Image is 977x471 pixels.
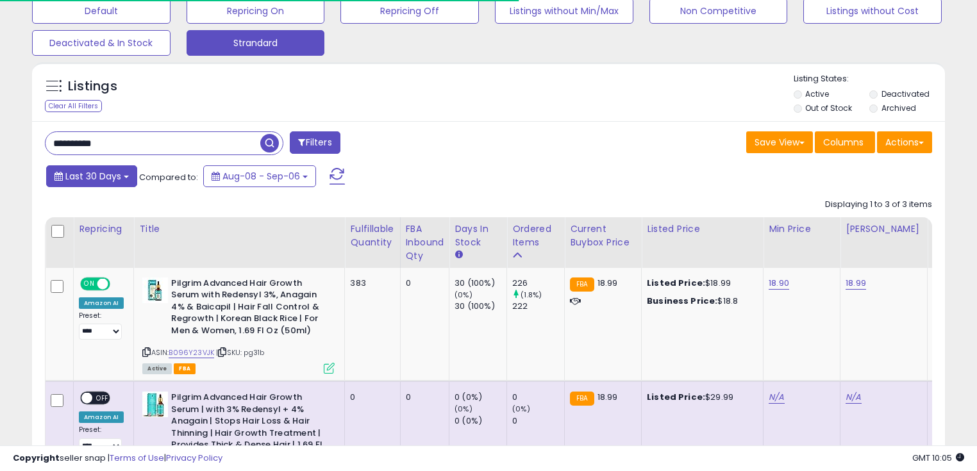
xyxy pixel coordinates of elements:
small: FBA [570,392,594,406]
div: 383 [350,277,390,289]
button: Last 30 Days [46,165,137,187]
a: N/A [769,391,784,404]
div: ASIN: [142,277,335,372]
div: Preset: [79,311,124,340]
span: OFF [108,278,129,289]
small: Days In Stock. [455,249,462,261]
div: Displaying 1 to 3 of 3 items [825,199,932,211]
div: $18.8 [647,295,753,307]
label: Archived [881,103,916,113]
div: 0 (0%) [455,392,506,403]
small: FBA [570,277,594,292]
div: 0 (0%) [455,415,506,427]
div: [PERSON_NAME] [846,222,922,236]
div: Min Price [769,222,835,236]
span: All listings currently available for purchase on Amazon [142,363,172,374]
div: Preset: [79,426,124,454]
div: Listed Price [647,222,758,236]
div: 30 (100%) [455,277,506,289]
button: Deactivated & In Stock [32,30,171,56]
img: 416eSnTS9ZL._SL40_.jpg [142,392,168,417]
div: 226 [512,277,564,289]
a: B096Y23VJK [169,347,214,358]
div: Amazon AI [79,411,124,423]
p: Listing States: [794,73,946,85]
strong: Copyright [13,452,60,464]
b: Listed Price: [647,391,705,403]
span: Aug-08 - Sep-06 [222,170,300,183]
small: (0%) [455,290,472,300]
div: Current Buybox Price [570,222,636,249]
label: Active [805,88,829,99]
div: Ordered Items [512,222,559,249]
b: Listed Price: [647,277,705,289]
b: Pilgrim Advanced Hair Growth Serum with Redensyl 3%, Anagain 4% & Baicapil | Hair Fall Control & ... [171,277,327,340]
div: $29.99 [647,392,753,403]
button: Filters [290,131,340,154]
small: (0%) [455,404,472,414]
div: Clear All Filters [45,100,102,112]
span: Last 30 Days [65,170,121,183]
div: 0 [350,392,390,403]
div: seller snap | | [13,452,222,465]
a: Privacy Policy [166,452,222,464]
div: 0 [512,392,564,403]
span: 2025-10-7 10:05 GMT [912,452,964,464]
a: N/A [846,391,861,404]
button: Strandard [187,30,325,56]
div: 30 (100%) [455,301,506,312]
a: 18.90 [769,277,789,290]
a: 18.99 [846,277,866,290]
div: FBA inbound Qty [406,222,444,263]
button: Columns [815,131,875,153]
b: Pilgrim Advanced Hair Growth Serum | with 3% Redensyl + 4% Anagain | Stops Hair Loss & Hair Thinn... [171,392,327,466]
img: 415jOlAq0lL._SL40_.jpg [142,277,168,303]
a: Terms of Use [110,452,164,464]
div: $18.99 [647,277,753,289]
div: 0 [512,415,564,427]
div: 222 [512,301,564,312]
span: | SKU: pg31b [216,347,264,358]
div: 0 [406,277,440,289]
div: Days In Stock [455,222,501,249]
label: Out of Stock [805,103,852,113]
button: Actions [877,131,932,153]
span: 18.99 [597,391,618,403]
span: 18.99 [597,277,618,289]
span: FBA [174,363,196,374]
small: (1.8%) [521,290,542,300]
span: Compared to: [139,171,198,183]
button: Aug-08 - Sep-06 [203,165,316,187]
div: 0 [406,392,440,403]
div: Fulfillable Quantity [350,222,394,249]
b: Business Price: [647,295,717,307]
span: ON [81,278,97,289]
label: Deactivated [881,88,930,99]
div: Repricing [79,222,128,236]
small: (0%) [512,404,530,414]
button: Save View [746,131,813,153]
div: Title [139,222,339,236]
h5: Listings [68,78,117,95]
span: OFF [92,393,113,404]
span: Columns [823,136,864,149]
div: Amazon AI [79,297,124,309]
